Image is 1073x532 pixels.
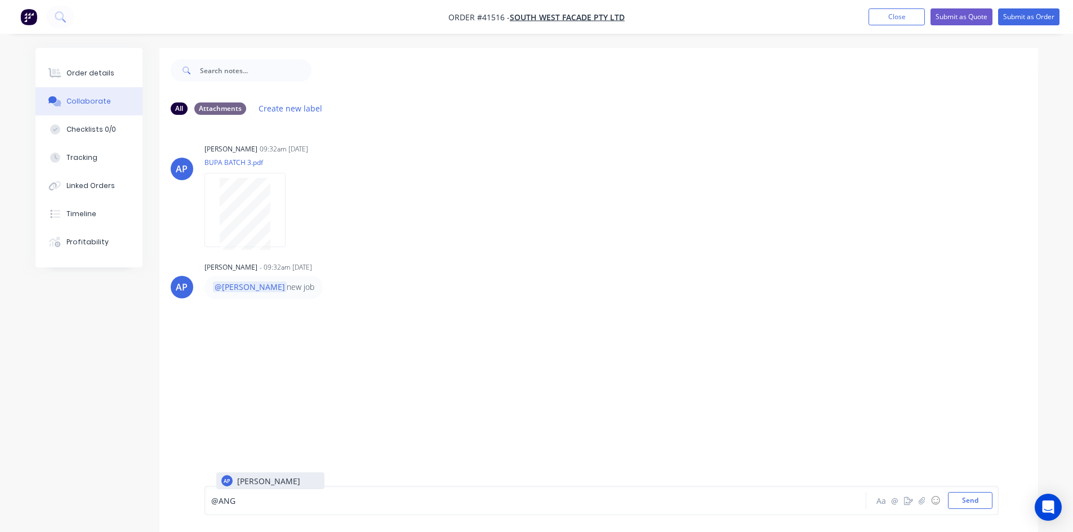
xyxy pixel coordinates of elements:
[66,209,96,219] div: Timeline
[66,237,109,247] div: Profitability
[875,494,888,507] button: Aa
[35,228,143,256] button: Profitability
[237,475,300,487] p: [PERSON_NAME]
[253,101,328,116] button: Create new label
[176,280,188,294] div: AP
[930,8,992,25] button: Submit as Quote
[35,144,143,172] button: Tracking
[204,144,257,154] div: [PERSON_NAME]
[20,8,37,25] img: Factory
[35,172,143,200] button: Linked Orders
[948,492,992,509] button: Send
[211,495,235,506] span: @ANG
[35,115,143,144] button: Checklists 0/0
[929,494,942,507] button: ☺
[66,153,97,163] div: Tracking
[510,12,625,23] a: South West Facade Pty Ltd
[171,102,188,115] div: All
[66,124,116,135] div: Checklists 0/0
[1035,494,1062,521] div: Open Intercom Messenger
[35,87,143,115] button: Collaborate
[869,8,925,25] button: Close
[35,200,143,228] button: Timeline
[204,158,297,167] p: BUPA BATCH 3.pdf
[260,144,308,154] div: 09:32am [DATE]
[213,281,287,292] span: @[PERSON_NAME]
[888,494,902,507] button: @
[66,181,115,191] div: Linked Orders
[213,281,314,293] p: new job
[998,8,1059,25] button: Submit as Order
[200,59,311,82] input: Search notes...
[260,262,312,272] div: - 09:32am [DATE]
[66,68,114,78] div: Order details
[204,262,257,272] div: [PERSON_NAME]
[176,162,188,176] div: AP
[35,59,143,87] button: Order details
[66,96,111,106] div: Collaborate
[194,102,246,115] div: Attachments
[224,477,230,485] div: AP
[448,12,510,23] span: Order #41516 -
